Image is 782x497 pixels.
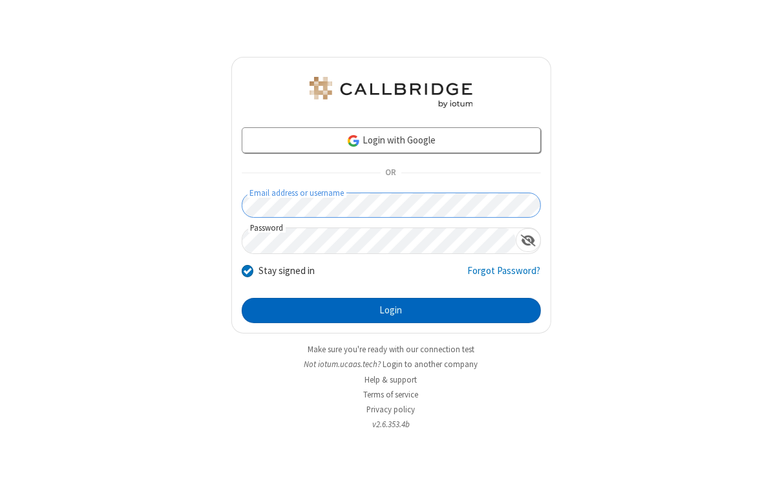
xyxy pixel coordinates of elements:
[308,344,474,355] a: Make sure you're ready with our connection test
[242,193,542,218] input: Email address or username
[242,127,541,153] a: Login with Google
[307,77,475,108] img: iotum.​ucaas.​tech
[259,264,315,279] label: Stay signed in
[468,264,541,288] a: Forgot Password?
[381,164,401,182] span: OR
[231,418,551,430] li: v2.6.353.4b
[516,228,541,252] div: Show password
[750,463,772,488] iframe: Chat
[383,358,478,370] button: Login to another company
[231,358,551,370] li: Not iotum.​ucaas.​tech?
[367,404,416,415] a: Privacy policy
[242,298,541,324] button: Login
[364,389,419,400] a: Terms of service
[365,374,417,385] a: Help & support
[346,134,361,148] img: google-icon.png
[242,228,516,253] input: Password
